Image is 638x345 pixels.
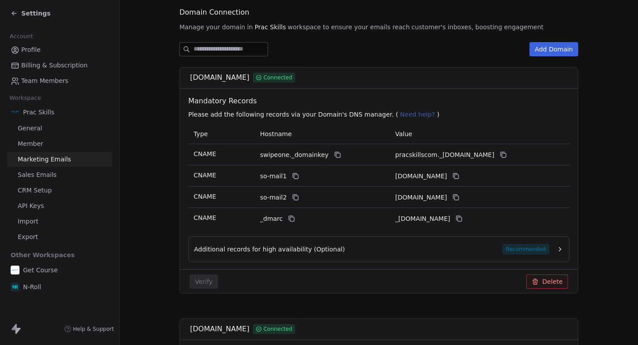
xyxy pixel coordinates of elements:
[11,9,51,18] a: Settings
[6,91,45,105] span: Workspace
[412,23,544,31] span: customer's inboxes, boosting engagement
[395,150,494,160] span: pracskillscom._domainkey.swipeone.email
[395,172,447,181] span: pracskillscom1.swipeone.email
[264,74,292,82] span: Connected
[23,282,41,291] span: N-Roll
[260,193,287,202] span: so-mail2
[7,137,112,151] a: Member
[18,232,38,242] span: Export
[64,325,114,333] a: Help & Support
[18,186,52,195] span: CRM Setup
[529,42,578,56] button: Add Domain
[21,45,41,55] span: Profile
[264,325,292,333] span: Connected
[18,139,43,149] span: Member
[260,214,283,223] span: _dmarc
[21,76,68,86] span: Team Members
[23,266,58,274] span: Get Course
[23,108,54,117] span: Prac Skills
[194,172,216,179] span: CNAME
[260,150,329,160] span: swipeone._domainkey
[7,43,112,57] a: Profile
[194,214,216,221] span: CNAME
[6,30,37,43] span: Account
[21,9,51,18] span: Settings
[11,282,19,291] img: Profile%20Image%20(1).png
[18,170,57,180] span: Sales Emails
[502,244,549,255] span: Recommended
[194,150,216,157] span: CNAME
[7,230,112,244] a: Export
[7,58,112,73] a: Billing & Subscription
[11,108,19,117] img: PracSkills%20Email%20Display%20Picture.png
[194,129,249,139] p: Type
[190,324,249,334] span: [DOMAIN_NAME]
[73,325,114,333] span: Help & Support
[179,7,249,18] span: Domain Connection
[400,111,435,118] span: Need help?
[260,172,287,181] span: so-mail1
[7,183,112,198] a: CRM Setup
[21,61,88,70] span: Billing & Subscription
[194,244,564,255] button: Additional records for high availability (Optional)Recommended
[7,199,112,213] a: API Keys
[190,274,218,289] button: Verify
[194,193,216,200] span: CNAME
[526,274,568,289] button: Delete
[188,110,573,119] p: Please add the following records via your Domain's DNS manager. ( )
[18,201,44,211] span: API Keys
[7,74,112,88] a: Team Members
[395,193,447,202] span: pracskillscom2.swipeone.email
[7,248,78,262] span: Other Workspaces
[194,245,345,254] span: Additional records for high availability (Optional)
[395,130,412,137] span: Value
[18,217,38,226] span: Import
[11,266,19,274] img: gc-on-white.png
[188,96,573,106] span: Mandatory Records
[7,121,112,136] a: General
[7,214,112,229] a: Import
[255,23,286,31] span: Prac Skills
[395,214,450,223] span: _dmarc.swipeone.email
[260,130,292,137] span: Hostname
[7,152,112,167] a: Marketing Emails
[7,168,112,182] a: Sales Emails
[190,72,249,83] span: [DOMAIN_NAME]
[179,23,253,31] span: Manage your domain in
[18,124,42,133] span: General
[288,23,410,31] span: workspace to ensure your emails reach
[18,155,71,164] span: Marketing Emails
